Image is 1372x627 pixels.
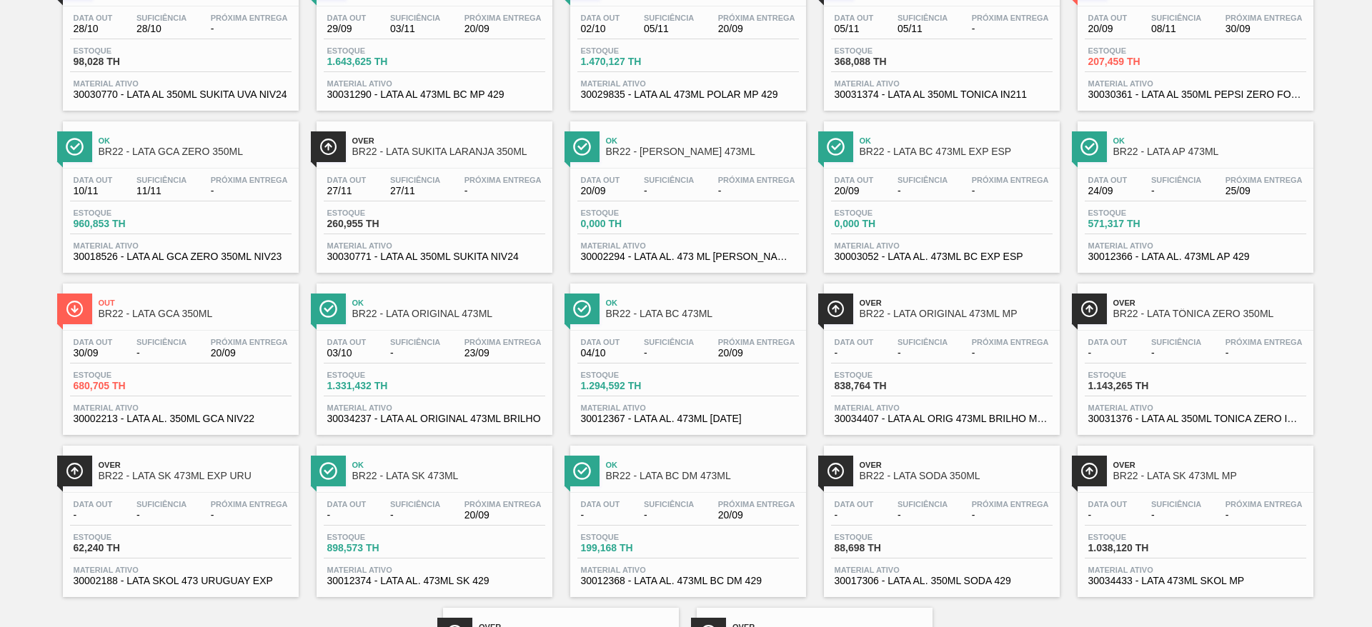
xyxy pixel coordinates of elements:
span: Material ativo [581,403,795,412]
span: 03/11 [390,24,440,34]
span: 260,955 TH [327,219,427,229]
span: Estoque [835,371,935,379]
span: Data out [581,338,620,346]
span: Material ativo [835,79,1049,88]
span: - [390,348,440,358]
span: BR22 - LATA GCA ZERO 350ML [99,146,292,157]
span: Data out [835,338,874,346]
span: Próxima Entrega [211,176,288,184]
span: Próxima Entrega [211,14,288,22]
span: Próxima Entrega [972,176,1049,184]
span: 04/10 [581,348,620,358]
span: 30031290 - LATA AL 473ML BC MP 429 [327,89,542,100]
span: 05/11 [898,24,948,34]
span: 08/11 [1151,24,1201,34]
span: BR22 - LATA ORIGINAL 473ML [352,309,545,319]
span: Próxima Entrega [972,14,1049,22]
a: ÍconeOutBR22 - LATA GCA 350MLData out30/09Suficiência-Próxima Entrega20/09Estoque680,705 THMateri... [52,273,306,435]
span: - [1226,510,1303,521]
span: Material ativo [1088,79,1303,88]
img: Ícone [319,300,337,318]
span: - [644,510,694,521]
span: Data out [74,176,113,184]
span: 30012374 - LATA AL. 473ML SK 429 [327,576,542,586]
span: Suficiência [898,338,948,346]
span: 20/09 [718,24,795,34]
span: Material ativo [1088,566,1303,574]
span: 05/11 [835,24,874,34]
span: Suficiência [1151,176,1201,184]
span: Próxima Entrega [972,500,1049,508]
span: Próxima Entrega [718,176,795,184]
span: Estoque [74,371,174,379]
span: 30031376 - LATA AL 350ML TONICA ZERO IN211 [1088,413,1303,424]
span: Ok [352,461,545,469]
span: 30002213 - LATA AL. 350ML GCA NIV22 [74,413,288,424]
span: Estoque [581,533,681,541]
span: 30017306 - LATA AL. 350ML SODA 429 [835,576,1049,586]
span: 28/10 [136,24,187,34]
span: 30/09 [74,348,113,358]
span: Out [99,299,292,307]
span: BR22 - LATA TÔNICA ZERO 350ML [1113,309,1306,319]
img: Ícone [319,462,337,480]
span: Material ativo [835,403,1049,412]
a: ÍconeOkBR22 - LATA BC 473ML EXP ESPData out20/09Suficiência-Próxima Entrega-Estoque0,000 THMateri... [813,111,1067,273]
span: Suficiência [136,338,187,346]
span: Suficiência [1151,14,1201,22]
span: 199,168 TH [581,543,681,553]
span: Data out [327,500,367,508]
span: Próxima Entrega [1226,338,1303,346]
span: Material ativo [74,241,288,250]
span: Suficiência [644,500,694,508]
span: Estoque [835,209,935,217]
a: ÍconeOkBR22 - [PERSON_NAME] 473MLData out20/09Suficiência-Próxima Entrega-Estoque0,000 THMaterial... [560,111,813,273]
img: Ícone [1080,138,1098,156]
span: Data out [74,338,113,346]
a: ÍconeOverBR22 - LATA SK 473ML MPData out-Suficiência-Próxima Entrega-Estoque1.038,120 THMaterial ... [1067,435,1321,597]
span: BR22 - LATA BC 473ML [606,309,799,319]
span: 30034407 - LATA AL ORIG 473ML BRILHO MULTIPACK [835,413,1049,424]
span: - [644,186,694,196]
span: Over [352,136,545,145]
span: Material ativo [327,241,542,250]
span: 88,698 TH [835,543,935,553]
a: ÍconeOverBR22 - LATA SUKITA LARANJA 350MLData out27/11Suficiência27/11Próxima Entrega-Estoque260,... [306,111,560,273]
span: 29/09 [327,24,367,34]
span: 30002188 - LATA SKOL 473 URUGUAY EXP [74,576,288,586]
span: Material ativo [581,79,795,88]
span: Data out [1088,176,1128,184]
span: Ok [860,136,1053,145]
span: Material ativo [74,403,288,412]
span: Material ativo [1088,403,1303,412]
span: Ok [99,136,292,145]
a: ÍconeOverBR22 - LATA ORIGINAL 473ML MPData out-Suficiência-Próxima Entrega-Estoque838,764 THMater... [813,273,1067,435]
span: Próxima Entrega [1226,176,1303,184]
span: BR22 - LATA SK 473ML MP [1113,471,1306,481]
span: 24/09 [1088,186,1128,196]
a: ÍconeOverBR22 - LATA SK 473ML EXP URUData out-Suficiência-Próxima Entrega-Estoque62,240 THMateria... [52,435,306,597]
span: - [644,348,694,358]
span: 571,317 TH [1088,219,1188,229]
span: - [898,510,948,521]
span: 20/09 [464,510,542,521]
a: ÍconeOverBR22 - LATA TÔNICA ZERO 350MLData out-Suficiência-Próxima Entrega-Estoque1.143,265 THMat... [1067,273,1321,435]
span: - [1151,348,1201,358]
span: Over [860,299,1053,307]
span: Data out [581,176,620,184]
span: Estoque [581,371,681,379]
a: ÍconeOverBR22 - LATA SODA 350MLData out-Suficiência-Próxima Entrega-Estoque88,698 THMaterial ativ... [813,435,1067,597]
span: Data out [581,500,620,508]
span: Suficiência [136,500,187,508]
span: 30018526 - LATA AL GCA ZERO 350ML NIV23 [74,251,288,262]
span: Suficiência [898,500,948,508]
span: - [898,186,948,196]
span: 10/11 [74,186,113,196]
span: 20/09 [581,186,620,196]
span: Suficiência [644,338,694,346]
span: Próxima Entrega [1226,500,1303,508]
span: Suficiência [1151,338,1201,346]
span: Material ativo [581,241,795,250]
span: Data out [327,338,367,346]
span: BR22 - LATA SODA 350ML [860,471,1053,481]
